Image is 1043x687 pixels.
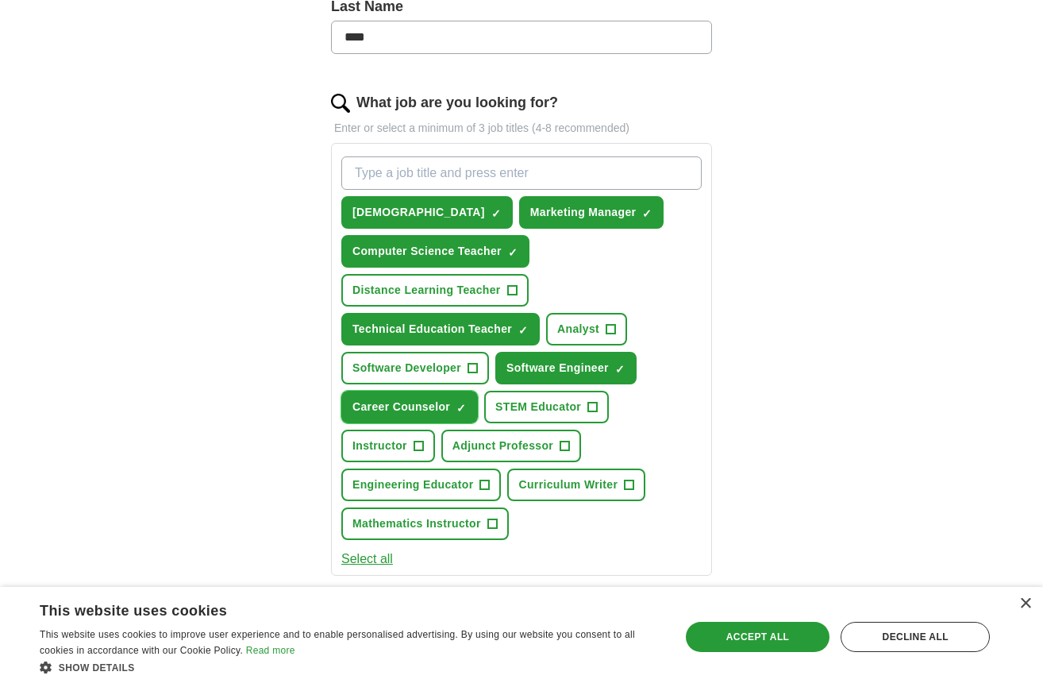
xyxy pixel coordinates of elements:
input: Type a job title and press enter [341,156,702,190]
img: search.png [331,94,350,113]
div: Show details [40,659,661,675]
button: Engineering Educator [341,469,501,501]
span: ✓ [456,402,466,415]
span: ✓ [518,324,528,337]
span: Distance Learning Teacher [352,282,501,299]
button: Marketing Manager✓ [519,196,664,229]
span: Show details [59,662,135,673]
div: Close [1019,598,1031,610]
span: Mathematics Instructor [352,515,481,532]
span: ✓ [642,207,652,220]
span: Career Counselor [352,399,450,415]
a: Read more, opens a new window [246,645,295,656]
span: This website uses cookies to improve user experience and to enable personalised advertising. By u... [40,629,635,656]
div: Decline all [841,622,990,652]
button: Mathematics Instructor [341,508,509,540]
span: Technical Education Teacher [352,321,512,338]
button: Software Engineer✓ [495,352,637,384]
button: STEM Educator [484,391,609,423]
button: Curriculum Writer [507,469,645,501]
button: Analyst [546,313,627,345]
button: Career Counselor✓ [341,391,478,423]
button: Computer Science Teacher✓ [341,235,529,268]
span: ✓ [491,207,501,220]
span: Marketing Manager [530,204,637,221]
button: Adjunct Professor [441,430,581,462]
span: Adjunct Professor [452,438,553,454]
button: [DEMOGRAPHIC_DATA]✓ [341,196,513,229]
span: Engineering Educator [352,477,473,493]
div: This website uses cookies [40,596,622,620]
div: Accept all [686,622,830,652]
span: Software Developer [352,360,461,376]
span: ✓ [615,363,625,376]
button: Distance Learning Teacher [341,274,529,307]
span: Computer Science Teacher [352,243,502,260]
span: STEM Educator [495,399,581,415]
button: Software Developer [341,352,489,384]
p: Enter or select a minimum of 3 job titles (4-8 recommended) [331,120,712,137]
span: Analyst [557,321,599,338]
label: What job are you looking for? [356,92,558,114]
span: Software Engineer [506,360,609,376]
span: ✓ [508,246,518,259]
button: Instructor [341,430,435,462]
span: [DEMOGRAPHIC_DATA] [352,204,485,221]
button: Select all [341,550,393,569]
button: Technical Education Teacher✓ [341,313,540,345]
span: Instructor [352,438,407,454]
span: Curriculum Writer [518,477,618,493]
